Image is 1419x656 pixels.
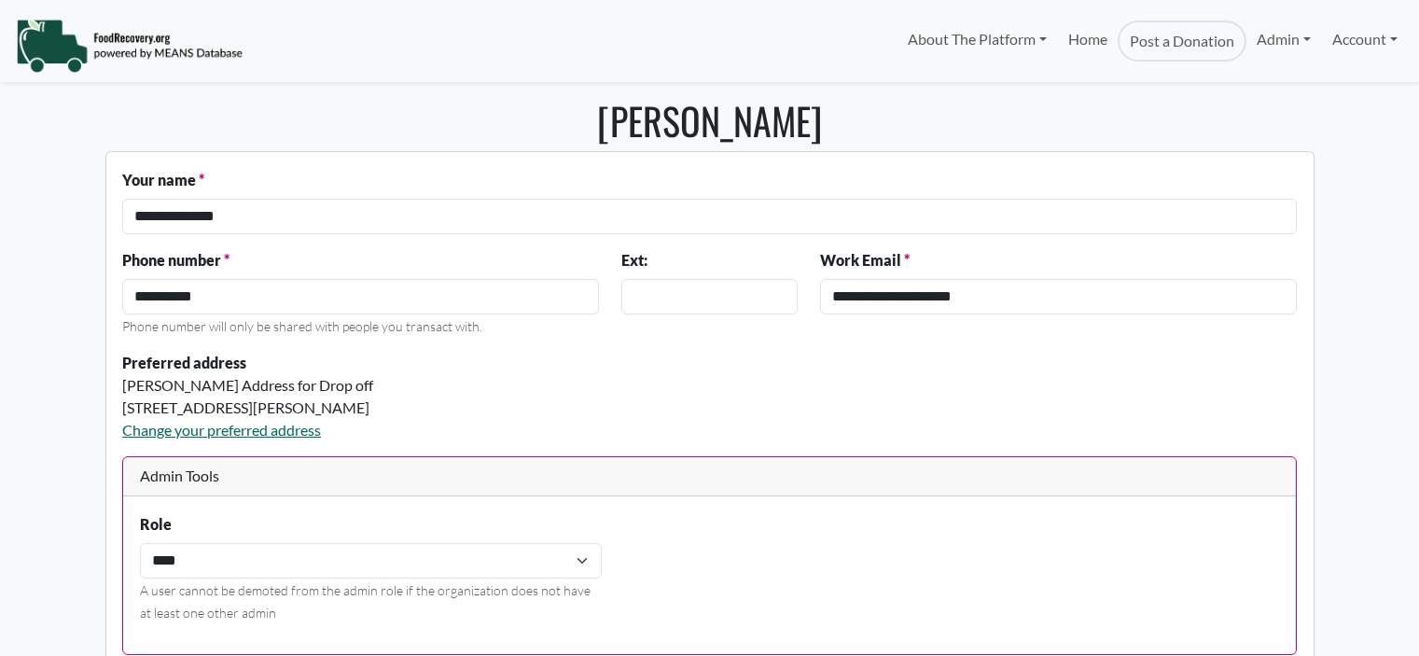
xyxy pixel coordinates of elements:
strong: Preferred address [122,354,246,371]
small: Phone number will only be shared with people you transact with. [122,318,482,334]
a: Account [1322,21,1408,58]
a: About The Platform [897,21,1057,58]
div: [PERSON_NAME] Address for Drop off [122,374,798,397]
a: Change your preferred address [122,421,321,439]
label: Role [140,513,172,536]
div: [STREET_ADDRESS][PERSON_NAME] [122,397,798,419]
label: Your name [122,169,204,191]
a: Home [1057,21,1117,62]
img: NavigationLogo_FoodRecovery-91c16205cd0af1ed486a0f1a7774a6544ea792ac00100771e7dd3ec7c0e58e41.png [16,18,243,74]
label: Ext: [621,249,647,272]
label: Phone number [122,249,230,272]
h1: [PERSON_NAME] [105,98,1315,143]
div: Admin Tools [123,457,1296,497]
a: Admin [1246,21,1321,58]
small: A user cannot be demoted from the admin role if the organization does not have at least one other... [140,582,591,621]
label: Work Email [820,249,910,272]
a: Post a Donation [1118,21,1246,62]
